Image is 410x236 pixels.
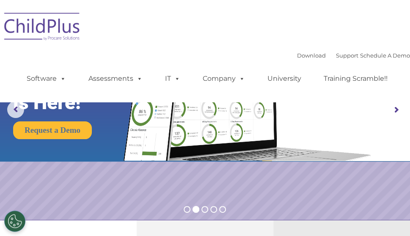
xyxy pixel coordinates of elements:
a: Software [18,70,74,87]
button: Cookies Settings [4,211,25,232]
a: Company [194,70,253,87]
font: | [297,52,410,59]
a: Assessments [80,70,151,87]
a: Support [336,52,358,59]
a: University [259,70,310,87]
a: Schedule A Demo [360,52,410,59]
rs-layer: Boost your productivity and streamline your success in ChildPlus Online! [283,51,404,104]
a: Request a Demo [13,121,92,139]
a: Training Scramble!! [315,70,396,87]
a: IT [157,70,189,87]
a: Download [297,52,326,59]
